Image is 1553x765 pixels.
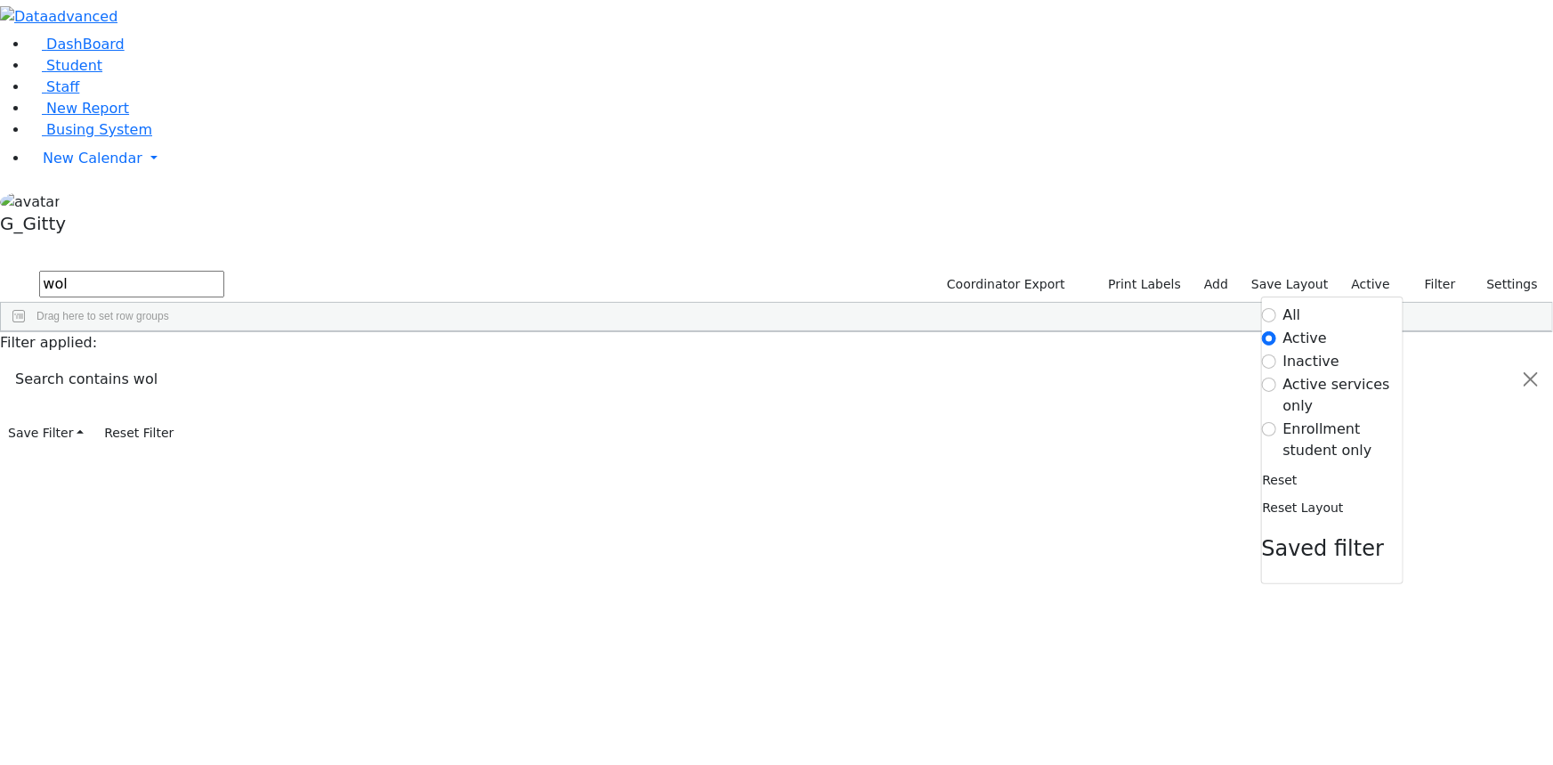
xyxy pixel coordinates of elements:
span: New Calendar [43,150,142,167]
span: Staff [46,78,79,95]
a: Student [28,57,102,74]
label: Active [1283,328,1328,349]
span: Student [46,57,102,74]
span: Busing System [46,121,152,138]
button: Reset Filter [96,419,182,447]
a: New Report [28,100,129,117]
span: Saved filter [1262,536,1385,561]
a: Staff [28,78,79,95]
label: Active services only [1283,374,1403,417]
button: Print Labels [1088,271,1189,298]
button: Filter [1402,271,1464,298]
input: Inactive [1262,354,1276,369]
a: Add [1196,271,1236,298]
input: Search [39,271,224,297]
input: Active services only [1262,378,1276,392]
label: Enrollment student only [1283,419,1403,461]
input: Active [1262,331,1276,346]
span: DashBoard [46,36,125,53]
label: Inactive [1283,351,1340,372]
label: All [1283,305,1301,326]
span: Drag here to set row groups [36,310,169,322]
a: Busing System [28,121,152,138]
button: Reset Layout [1262,494,1345,522]
button: Close [1509,354,1552,404]
span: New Report [46,100,129,117]
div: Settings [1261,297,1403,584]
input: All [1262,308,1276,322]
button: Settings [1464,271,1546,298]
a: DashBoard [28,36,125,53]
button: Reset [1262,467,1298,494]
input: Enrollment student only [1262,422,1276,436]
button: Save Layout [1243,271,1336,298]
a: New Calendar [28,141,1553,176]
button: Coordinator Export [935,271,1073,298]
label: Active [1344,271,1398,298]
